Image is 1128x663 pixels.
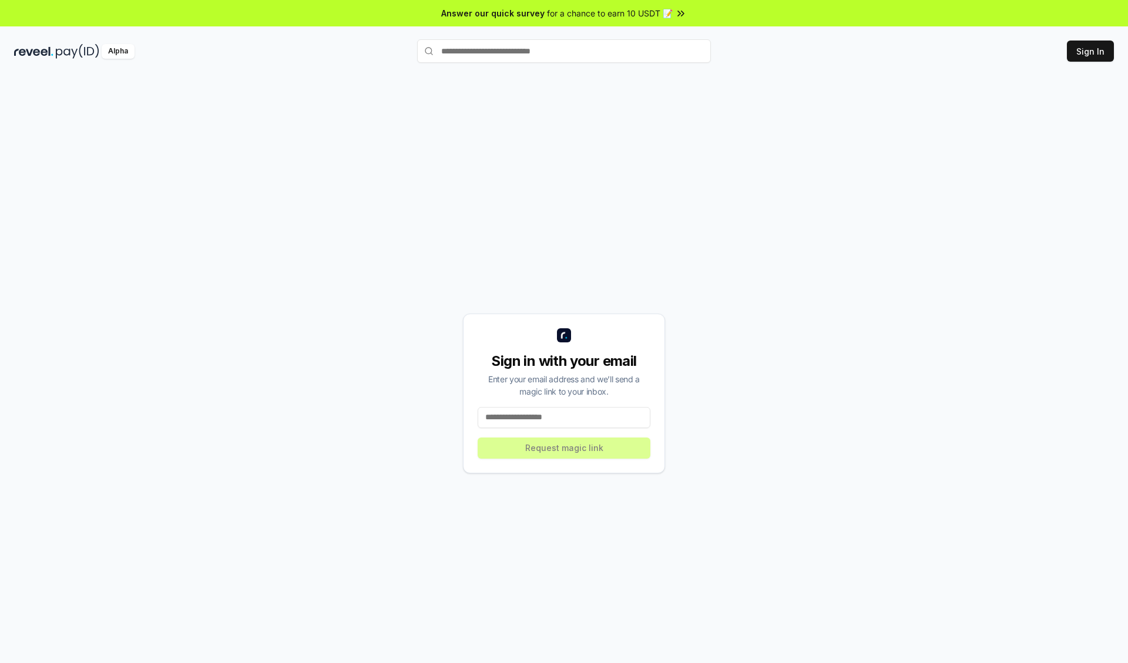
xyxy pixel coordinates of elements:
span: for a chance to earn 10 USDT 📝 [547,7,673,19]
span: Answer our quick survey [441,7,545,19]
img: reveel_dark [14,44,53,59]
div: Sign in with your email [478,352,650,371]
button: Sign In [1067,41,1114,62]
img: pay_id [56,44,99,59]
div: Alpha [102,44,135,59]
img: logo_small [557,328,571,342]
div: Enter your email address and we’ll send a magic link to your inbox. [478,373,650,398]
